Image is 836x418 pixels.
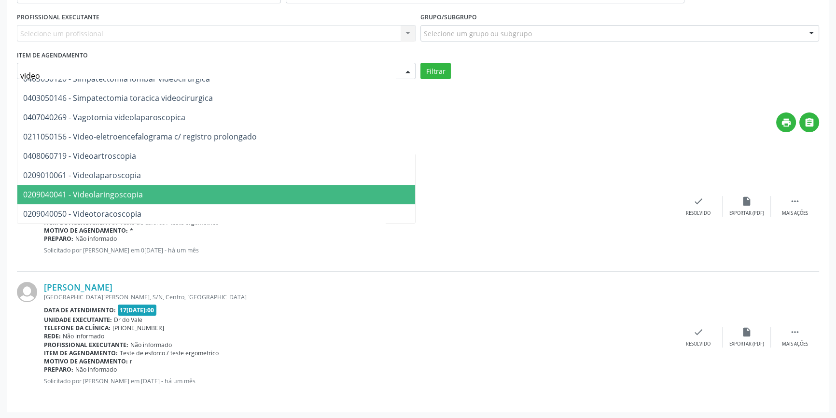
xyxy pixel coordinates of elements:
div: Exportar (PDF) [729,210,764,217]
i: print [781,117,792,128]
p: Solicitado por [PERSON_NAME] em [DATE] - há um mês [44,377,674,385]
b: Preparo: [44,235,73,243]
button: print [776,112,796,132]
span: r [130,357,132,365]
span: Não informado [130,341,172,349]
i: insert_drive_file [741,196,752,207]
span: 17[DATE]:00 [118,305,157,316]
b: Data de atendimento: [44,306,116,314]
span: 0209040050 - Videotoracoscopia [23,209,141,219]
div: Exportar (PDF) [729,341,764,348]
span: 0209040041 - Videolaringoscopia [23,189,143,200]
i: insert_drive_file [741,327,752,337]
i:  [790,327,800,337]
b: Telefone da clínica: [44,324,111,332]
b: Profissional executante: [44,341,128,349]
span: 0403050146 - Simpatectomia toracica videocirurgica [23,93,213,103]
i: check [693,327,704,337]
span: Não informado [63,332,104,340]
button:  [799,112,819,132]
div: Mais ações [782,341,808,348]
label: Item de agendamento [17,48,88,63]
b: Item de agendamento: [44,349,118,357]
p: Solicitado por [PERSON_NAME] em 0[DATE] - há um mês [44,246,674,254]
i: check [693,196,704,207]
span: 0408060719 - Videoartroscopia [23,151,136,161]
a: [PERSON_NAME] [44,282,112,293]
i:  [804,117,815,128]
span: [PHONE_NUMBER] [112,324,164,332]
b: Rede: [44,332,61,340]
b: Preparo: [44,365,73,374]
span: Não informado [75,365,117,374]
span: 0407040269 - Vagotomia videolaparoscopica [23,112,185,123]
div: Mais ações [782,210,808,217]
b: Motivo de agendamento: [44,357,128,365]
span: Não informado [75,235,117,243]
b: Motivo de agendamento: [44,226,128,235]
label: PROFISSIONAL EXECUTANTE [17,10,99,25]
span: Teste de esforco / teste ergometrico [120,218,219,226]
div: Resolvido [686,341,711,348]
span: Dr do Vale [114,316,142,324]
input: Selecionar procedimento [20,66,396,85]
span: 0209010061 - Videolaparoscopia [23,170,141,181]
div: Resolvido [686,210,711,217]
span: Teste de esforco / teste ergometrico [120,349,219,357]
label: Grupo/Subgrupo [420,10,477,25]
i:  [790,196,800,207]
button: Filtrar [420,63,451,79]
b: Unidade executante: [44,316,112,324]
img: img [17,282,37,302]
div: [GEOGRAPHIC_DATA][PERSON_NAME], S/N, Centro, [GEOGRAPHIC_DATA] [44,293,674,301]
span: 0211050156 - Video-eletroencefalograma c/ registro prolongado [23,131,257,142]
span: Selecione um grupo ou subgrupo [424,28,532,39]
